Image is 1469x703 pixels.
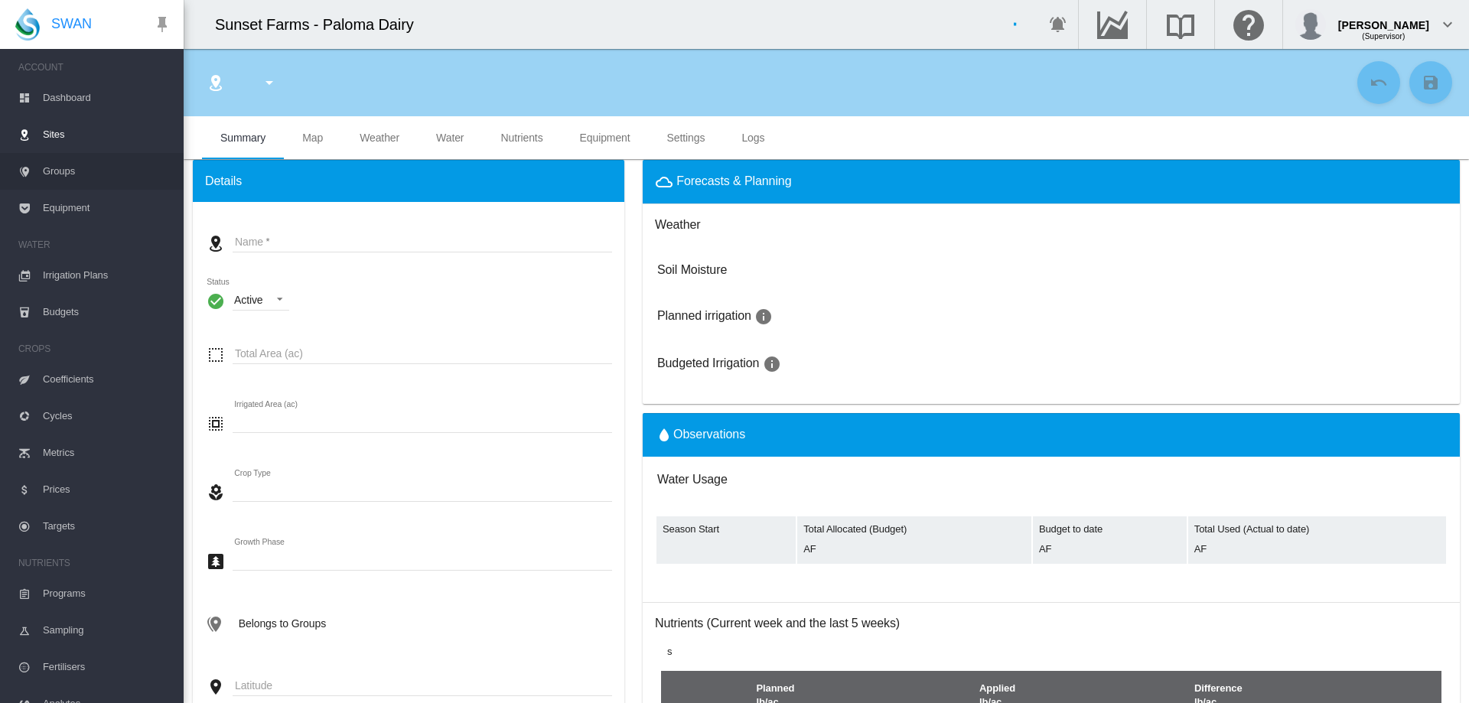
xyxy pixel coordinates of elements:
[436,132,464,144] span: Water
[1295,9,1326,40] img: profile.jpg
[1049,15,1067,34] md-icon: icon-bell-ring
[657,471,1339,488] h3: Water Usage
[43,361,171,398] span: Coefficients
[655,615,1460,632] h3: Nutrients (Current week and the last 5 weeks)
[656,516,796,564] td: Season Start
[655,426,745,444] button: icon-waterObservations
[1162,15,1199,34] md-icon: Search the knowledge base
[43,153,171,190] span: Groups
[43,80,171,116] span: Dashboard
[205,173,242,190] span: Details
[254,67,285,98] button: icon-menu-down
[1338,11,1429,27] div: [PERSON_NAME]
[759,357,780,370] span: Days we are going to water
[741,132,764,144] span: Logs
[1357,61,1400,104] button: Cancel Changes
[655,645,1448,659] div: s
[18,233,171,257] span: WATER
[655,428,745,441] span: Observations
[302,132,323,144] span: Map
[260,73,278,92] md-icon: icon-menu-down
[215,14,428,35] div: Sunset Farms - Paloma Dairy
[657,263,727,276] h3: Click to go to irrigation
[1438,15,1457,34] md-icon: icon-chevron-down
[655,426,673,444] md-icon: icon-water
[207,552,225,571] md-icon: icon-pine-tree-box
[207,415,225,433] md-icon: icon-select-all
[153,15,171,34] md-icon: icon-pin
[657,355,1445,373] h3: Budgeted Irrigation
[797,516,1031,564] td: Total Allocated (Budget) AF
[1422,73,1440,92] md-icon: icon-content-save
[43,294,171,330] span: Budgets
[655,173,673,191] md-icon: icon-weather-cloudy
[205,615,223,633] md-icon: icon-map-marker-multiple
[360,132,399,144] span: Weather
[43,471,171,508] span: Prices
[580,132,630,144] span: Equipment
[43,508,171,545] span: Targets
[1033,516,1187,564] td: Budget to date AF
[1230,15,1267,34] md-icon: Click here for help
[18,551,171,575] span: NUTRIENTS
[43,649,171,685] span: Fertilisers
[1043,9,1073,40] button: icon-bell-ring
[1409,61,1452,104] button: Save Changes
[43,190,171,226] span: Equipment
[1094,15,1131,34] md-icon: Go to the Data Hub
[763,355,781,373] md-icon: icon-information
[200,67,231,98] button: Click to go to list of Sites
[751,310,773,323] span: Days we are going to water
[43,612,171,649] span: Sampling
[18,55,171,80] span: ACCOUNT
[43,116,171,153] span: Sites
[657,308,1445,326] h3: Planned irrigation
[51,15,92,34] span: SWAN
[500,132,542,144] span: Nutrients
[207,73,225,92] md-icon: icon-map-marker-radius
[207,291,225,311] i: Active
[207,483,225,502] md-icon: icon-flower
[234,294,263,306] div: Active
[676,174,791,187] span: Forecasts & Planning
[1362,32,1405,41] span: (Supervisor)
[239,617,326,630] span: Belongs to Groups
[667,132,705,144] span: Settings
[43,257,171,294] span: Irrigation Plans
[233,288,289,311] md-select: Status : Active
[15,8,40,41] img: SWAN-Landscape-Logo-Colour-drop.png
[1370,73,1388,92] md-icon: icon-undo
[43,575,171,612] span: Programs
[43,434,171,471] span: Metrics
[207,346,225,364] md-icon: icon-select
[43,398,171,434] span: Cycles
[220,132,265,144] span: Summary
[207,234,225,252] md-icon: icon-map-marker-radius
[18,337,171,361] span: CROPS
[1188,516,1446,564] td: Total Used (Actual to date) AF
[754,308,773,326] md-icon: icon-information
[655,216,700,233] h3: Weather
[207,678,225,696] md-icon: icon-map-marker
